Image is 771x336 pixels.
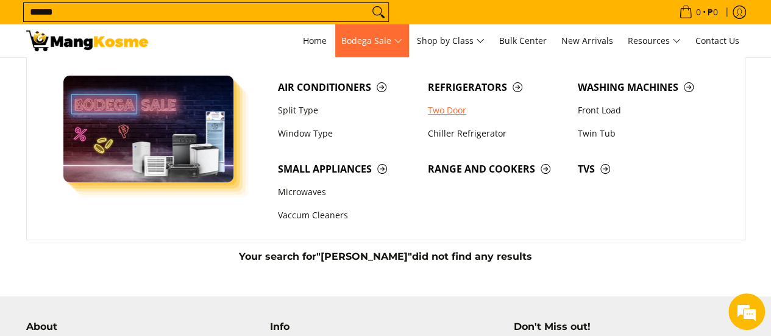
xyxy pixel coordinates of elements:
span: Refrigerators [428,80,566,95]
a: Front Load [572,99,722,122]
strong: "[PERSON_NAME]" [316,251,412,262]
span: Air Conditioners [278,80,416,95]
span: Bodega Sale [341,34,402,49]
span: Home [303,35,327,46]
a: Chiller Refrigerator [422,122,572,145]
span: • [675,5,722,19]
a: Two Door [422,99,572,122]
textarea: Type your message and hit 'Enter' [6,214,232,257]
a: TVs [572,157,722,181]
h4: Don't Miss out! [513,321,745,333]
span: Washing Machines [578,80,716,95]
a: Home [297,24,333,57]
span: We're online! [71,94,168,217]
span: Contact Us [695,35,739,46]
a: Refrigerators [422,76,572,99]
a: Vaccum Cleaners [272,204,422,227]
span: TVs [578,162,716,177]
span: Small Appliances [278,162,416,177]
a: Air Conditioners [272,76,422,99]
span: New Arrivals [561,35,613,46]
span: ₱0 [706,8,720,16]
a: Shop by Class [411,24,491,57]
a: Twin Tub [572,122,722,145]
a: Range and Cookers [422,157,572,181]
a: Contact Us [689,24,745,57]
img: Search: 0 results found for &quot;dowell&quot; | Mang Kosme [26,30,148,51]
span: 0 [694,8,703,16]
span: Bulk Center [499,35,547,46]
img: Bodega Sale [63,76,234,182]
div: Chat with us now [63,68,205,84]
a: New Arrivals [555,24,619,57]
a: Microwaves [272,181,422,204]
a: Washing Machines [572,76,722,99]
a: Small Appliances [272,157,422,181]
h4: About [26,321,258,333]
span: Range and Cookers [428,162,566,177]
div: Minimize live chat window [200,6,229,35]
a: Resources [622,24,687,57]
button: Search [369,3,388,21]
span: Resources [628,34,681,49]
nav: Main Menu [160,24,745,57]
span: Shop by Class [417,34,485,49]
h4: Info [270,321,502,333]
h5: Your search for did not find any results [20,251,751,263]
a: Bodega Sale [335,24,408,57]
a: Bulk Center [493,24,553,57]
a: Split Type [272,99,422,122]
a: Window Type [272,122,422,145]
